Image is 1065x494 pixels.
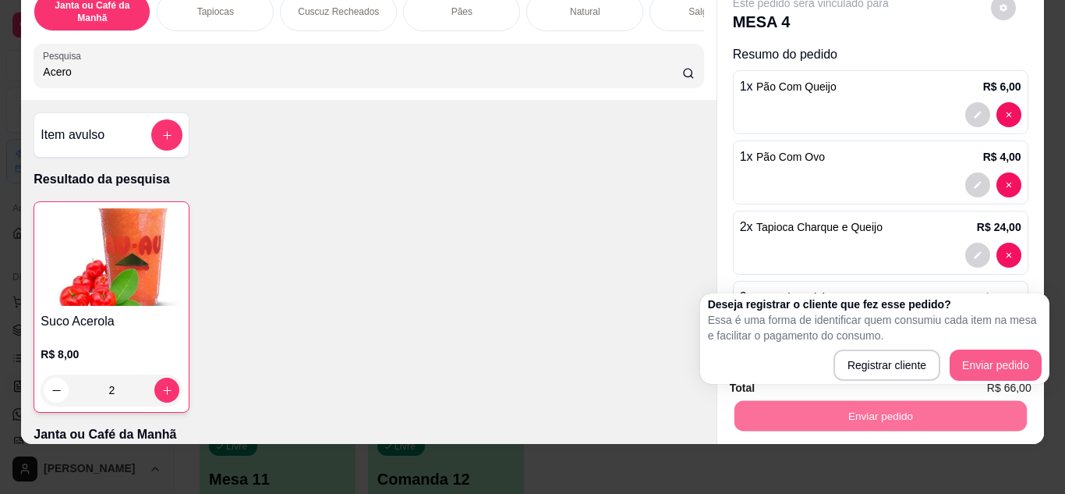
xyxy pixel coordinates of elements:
[43,64,682,80] input: Pesquisa
[965,102,990,127] button: decrease-product-quantity
[451,5,472,18] p: Pães
[740,147,825,166] p: 1 x
[983,79,1021,94] p: R$ 6,00
[740,77,837,96] p: 1 x
[977,290,1021,305] p: R$ 16,00
[977,219,1021,235] p: R$ 24,00
[151,119,182,151] button: add-separate-item
[756,291,834,304] span: Suco de Goiaba
[756,80,837,93] span: Pão Com Queijo
[41,312,182,331] h4: Suco Acerola
[570,5,600,18] p: Natural
[733,45,1028,64] p: Resumo do pedido
[756,151,825,163] span: Pão Com Ovo
[298,5,379,18] p: Cuscuz Recheados
[983,149,1021,165] p: R$ 4,00
[730,382,755,394] strong: Total
[197,5,234,18] p: Tapiocas
[34,425,703,444] p: Janta ou Café da Manhã
[41,347,182,362] p: R$ 8,00
[756,221,883,233] span: Tapioca Charque e Queijo
[833,350,940,381] button: Registrar cliente
[950,350,1042,381] button: Enviar pedido
[965,172,990,197] button: decrease-product-quantity
[708,297,1042,312] h2: Deseja registrar o cliente que fez esse pedido?
[688,5,727,18] p: Salgados
[733,11,889,33] p: MESA 4
[41,126,104,144] h4: Item avulso
[740,288,835,307] p: 2 x
[708,312,1042,343] p: Essa é uma forma de identificar quem consumiu cada item na mesa e facilitar o pagamento do consumo.
[965,243,990,268] button: decrease-product-quantity
[34,170,703,189] p: Resultado da pesquisa
[996,172,1021,197] button: decrease-product-quantity
[987,379,1031,396] span: R$ 66,00
[43,49,87,62] label: Pesquisa
[996,102,1021,127] button: decrease-product-quantity
[44,378,69,403] button: decrease-product-quantity
[996,243,1021,268] button: decrease-product-quantity
[740,218,883,236] p: 2 x
[154,378,179,403] button: increase-product-quantity
[734,401,1026,432] button: Enviar pedido
[41,208,182,306] img: product-image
